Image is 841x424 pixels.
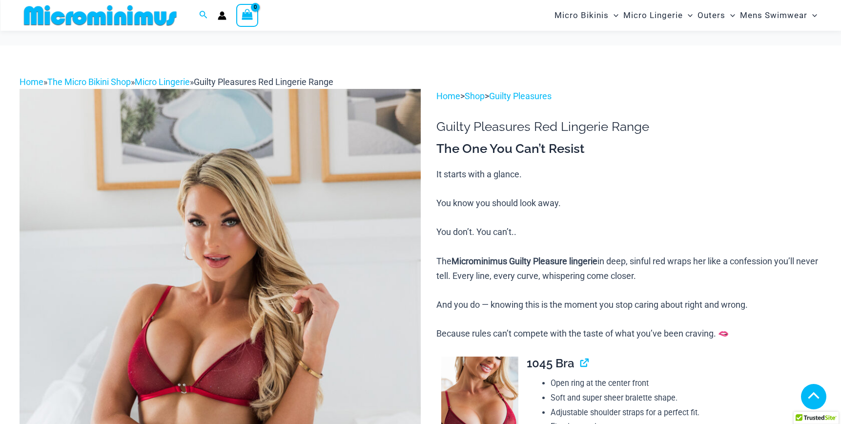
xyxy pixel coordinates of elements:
li: Adjustable shoulder straps for a perfect fit. [551,405,821,420]
span: 1045 Bra [527,356,574,370]
a: Search icon link [199,9,208,21]
a: Micro LingerieMenu ToggleMenu Toggle [621,3,695,28]
a: Mens SwimwearMenu ToggleMenu Toggle [738,3,820,28]
p: > > [436,89,821,104]
a: Home [436,91,460,101]
span: Menu Toggle [683,3,693,28]
span: Mens Swimwear [740,3,807,28]
img: MM SHOP LOGO FLAT [20,4,181,26]
a: OutersMenu ToggleMenu Toggle [695,3,738,28]
h1: Guilty Pleasures Red Lingerie Range [436,119,821,134]
a: Home [20,77,43,87]
span: Outers [697,3,725,28]
span: Menu Toggle [725,3,735,28]
span: Menu Toggle [609,3,618,28]
a: Shop [465,91,485,101]
span: » » » [20,77,333,87]
span: Menu Toggle [807,3,817,28]
a: View Shopping Cart, empty [236,4,259,26]
a: Guilty Pleasures [489,91,552,101]
span: Micro Lingerie [623,3,683,28]
span: Micro Bikinis [554,3,609,28]
b: Microminimus Guilty Pleasure lingerie [451,256,597,266]
a: Micro BikinisMenu ToggleMenu Toggle [552,3,621,28]
a: Account icon link [218,11,226,20]
li: Open ring at the center front [551,376,821,391]
h3: The One You Can’t Resist [436,141,821,157]
a: The Micro Bikini Shop [47,77,131,87]
nav: Site Navigation [551,1,821,29]
span: Guilty Pleasures Red Lingerie Range [194,77,333,87]
a: Micro Lingerie [135,77,190,87]
li: Soft and super sheer bralette shape. [551,391,821,405]
p: It starts with a glance. You know you should look away. You don’t. You can’t.. The in deep, sinfu... [436,167,821,341]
